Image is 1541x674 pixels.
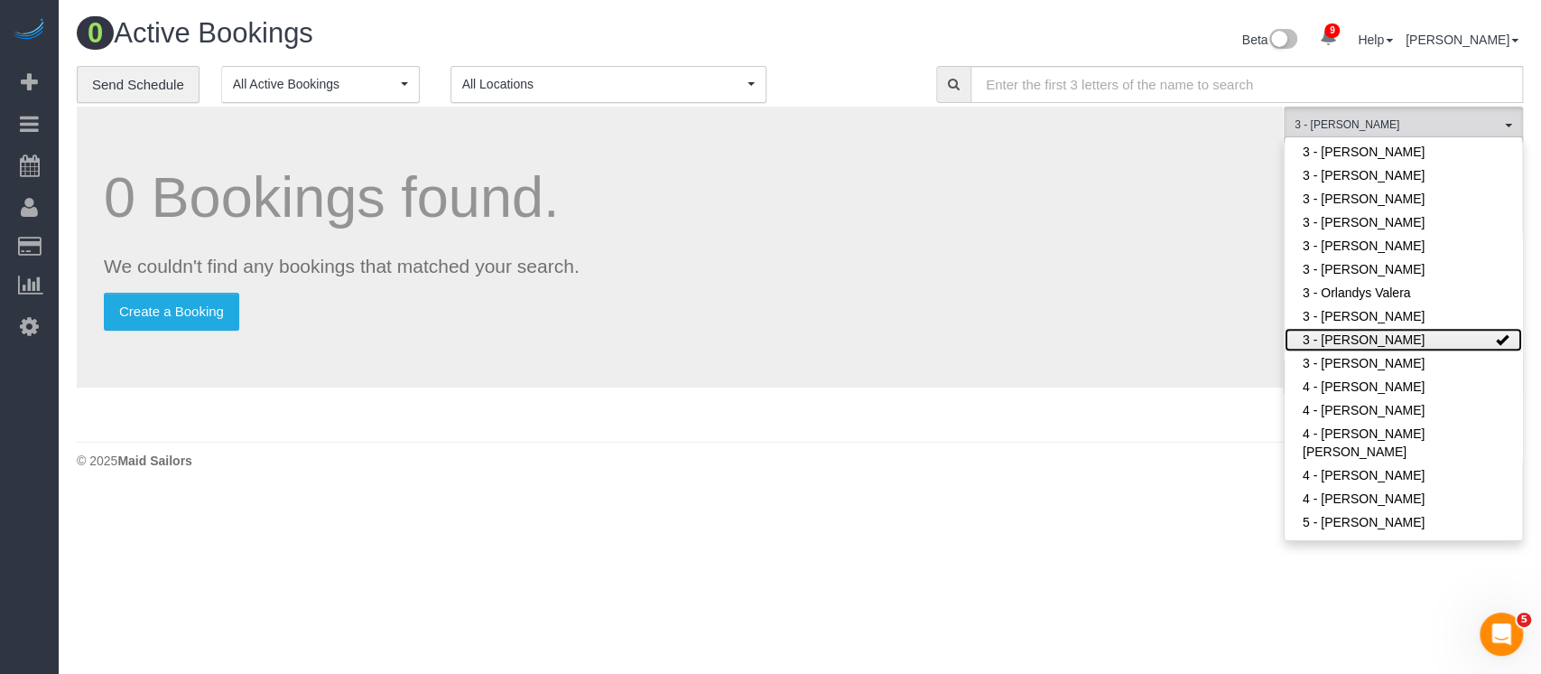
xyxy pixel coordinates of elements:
a: 4 - [PERSON_NAME] [PERSON_NAME] [1285,422,1522,463]
span: All Locations [462,75,743,93]
button: 3 - [PERSON_NAME] [1284,107,1523,144]
h1: 0 Bookings found. [104,166,1256,229]
a: 3 - [PERSON_NAME] [1285,164,1522,187]
a: 3 - [PERSON_NAME] [1285,257,1522,281]
ol: All Teams [1284,107,1523,135]
a: 4 - [PERSON_NAME] [1285,398,1522,422]
img: Automaid Logo [11,18,47,43]
span: 3 - [PERSON_NAME] [1295,117,1500,133]
span: All Active Bookings [233,75,396,93]
a: 3 - Orlandys Valera [1285,281,1522,304]
span: 0 [77,16,114,50]
a: 3 - [PERSON_NAME] [1285,351,1522,375]
div: © 2025 [77,452,1523,470]
span: 5 [1517,613,1531,627]
a: 3 - [PERSON_NAME] [1285,304,1522,328]
a: 5 - [PERSON_NAME] [1285,534,1522,557]
p: We couldn't find any bookings that matched your search. [104,253,1256,279]
a: Create a Booking [104,293,239,331]
a: 3 - [PERSON_NAME] [1285,211,1522,234]
a: Help [1358,33,1393,47]
a: 5 - [PERSON_NAME] [1285,510,1522,534]
a: Beta [1242,33,1298,47]
strong: Maid Sailors [117,454,191,468]
a: 4 - [PERSON_NAME] [1285,463,1522,487]
button: All Active Bookings [221,66,420,103]
input: Enter the first 3 letters of the name to search [970,66,1523,103]
span: 9 [1324,23,1340,38]
a: Send Schedule [77,66,200,104]
a: 9 [1310,18,1345,58]
iframe: Intercom live chat [1480,613,1523,656]
button: All Locations [450,66,766,103]
a: 3 - [PERSON_NAME] [1285,328,1522,351]
a: 3 - [PERSON_NAME] [1285,234,1522,257]
a: 3 - [PERSON_NAME] [1285,187,1522,211]
a: 4 - [PERSON_NAME] [1285,375,1522,398]
a: 4 - [PERSON_NAME] [1285,487,1522,510]
a: [PERSON_NAME] [1406,33,1518,47]
img: New interface [1267,29,1297,52]
a: 3 - [PERSON_NAME] [1285,140,1522,164]
h1: Active Bookings [77,18,786,49]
